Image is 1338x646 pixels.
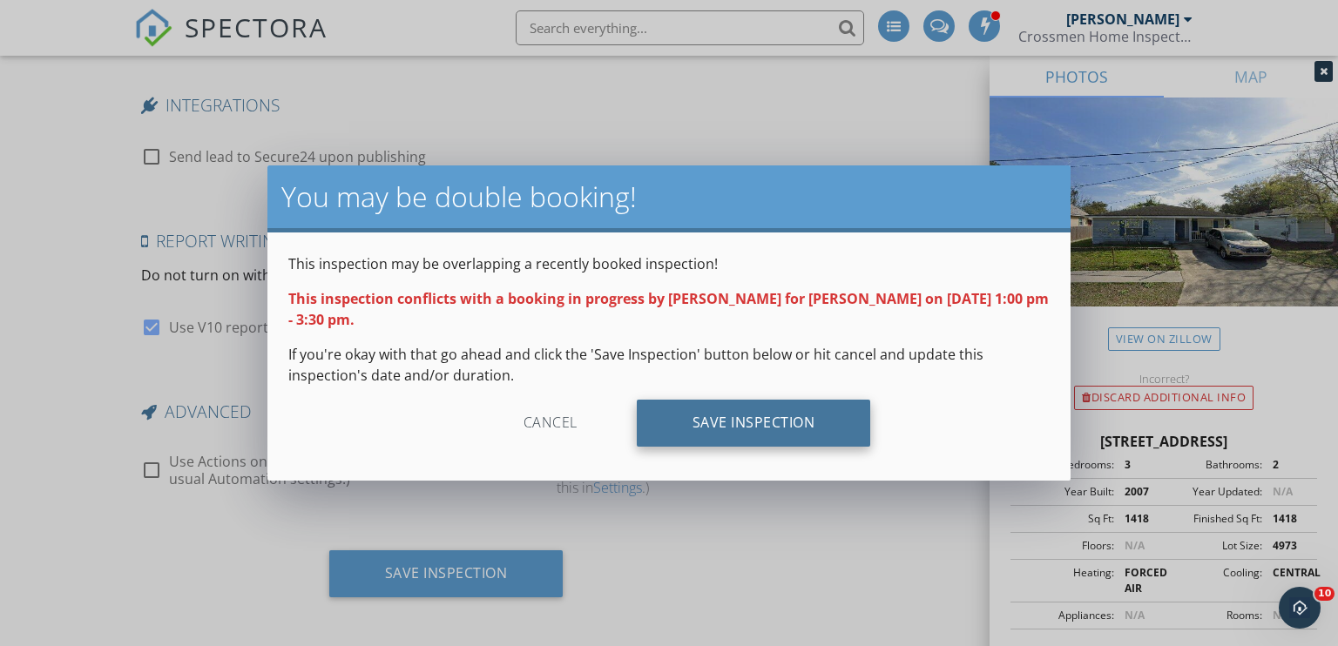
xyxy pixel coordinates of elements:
iframe: Intercom live chat [1279,587,1321,629]
span: 10 [1314,587,1335,601]
strong: This inspection conflicts with a booking in progress by [PERSON_NAME] for [PERSON_NAME] on [DATE]... [288,289,1049,329]
div: Cancel [468,400,633,447]
h2: You may be double booking! [281,179,1057,214]
p: This inspection may be overlapping a recently booked inspection! [288,253,1050,274]
div: Save Inspection [637,400,871,447]
p: If you're okay with that go ahead and click the 'Save Inspection' button below or hit cancel and ... [288,344,1050,386]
